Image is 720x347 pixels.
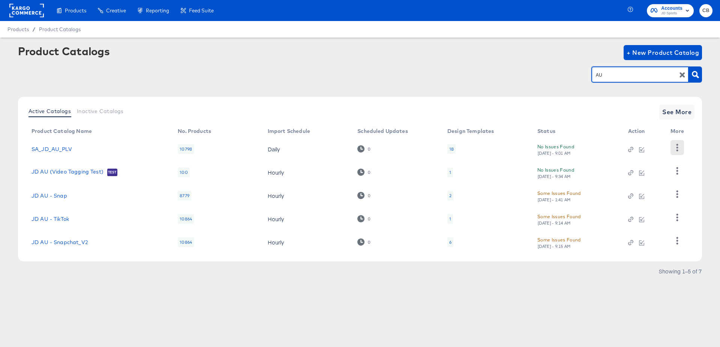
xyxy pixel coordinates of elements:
[447,167,453,177] div: 1
[661,5,682,12] span: Accounts
[367,170,370,175] div: 0
[31,193,67,199] a: JD AU - Snap
[7,26,29,32] span: Products
[178,191,191,201] div: 8779
[661,11,682,17] span: JD Sports
[262,137,351,161] td: Daily
[537,197,571,202] div: [DATE] - 1:41 AM
[28,108,71,114] span: Active Catalogs
[39,26,81,32] a: Product Catalogs
[262,231,351,254] td: Hourly
[107,169,117,175] span: Test
[357,238,370,246] div: 0
[367,216,370,222] div: 0
[31,169,103,176] a: JD AU (Video Tagging Test)
[537,189,581,202] button: Some Issues Found[DATE] - 1:41 AM
[537,220,571,226] div: [DATE] - 9:14 AM
[449,216,451,222] div: 1
[447,144,456,154] div: 18
[29,26,39,32] span: /
[357,192,370,199] div: 0
[367,240,370,245] div: 0
[178,167,189,177] div: 100
[449,239,451,245] div: 6
[664,125,693,137] th: More
[447,214,453,224] div: 1
[659,104,694,119] button: See More
[449,146,454,152] div: 18
[262,207,351,231] td: Hourly
[178,237,194,247] div: 10864
[18,45,109,57] div: Product Catalogs
[268,128,310,134] div: Import Schedule
[537,189,581,197] div: Some Issues Found
[594,71,674,79] input: Search Product Catalogs
[447,237,453,247] div: 6
[449,169,451,175] div: 1
[189,8,214,14] span: Feed Suite
[537,236,581,244] div: Some Issues Found
[699,4,712,17] button: CB
[178,214,194,224] div: 10864
[662,107,691,117] span: See More
[31,216,69,222] a: JD AU - TikTok
[357,128,408,134] div: Scheduled Updates
[447,128,494,134] div: Design Templates
[537,213,581,220] div: Some Issues Found
[31,239,88,245] a: JD AU - Snapchat_V2
[537,244,571,249] div: [DATE] - 9:15 AM
[658,269,702,274] div: Showing 1–5 of 7
[624,45,702,60] button: + New Product Catalog
[357,215,370,222] div: 0
[447,191,453,201] div: 2
[178,128,211,134] div: No. Products
[537,213,581,226] button: Some Issues Found[DATE] - 9:14 AM
[622,125,665,137] th: Action
[77,108,124,114] span: Inactive Catalogs
[31,128,92,134] div: Product Catalog Name
[367,193,370,198] div: 0
[537,236,581,249] button: Some Issues Found[DATE] - 9:15 AM
[357,169,370,176] div: 0
[65,8,86,14] span: Products
[106,8,126,14] span: Creative
[531,125,622,137] th: Status
[367,146,370,152] div: 0
[647,4,694,17] button: AccountsJD Sports
[262,161,351,184] td: Hourly
[178,144,194,154] div: 10798
[627,47,699,58] span: + New Product Catalog
[702,6,709,15] span: CB
[146,8,169,14] span: Reporting
[262,184,351,207] td: Hourly
[31,146,72,152] a: SA_JD_AU_PLV
[357,145,370,152] div: 0
[449,193,451,199] div: 2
